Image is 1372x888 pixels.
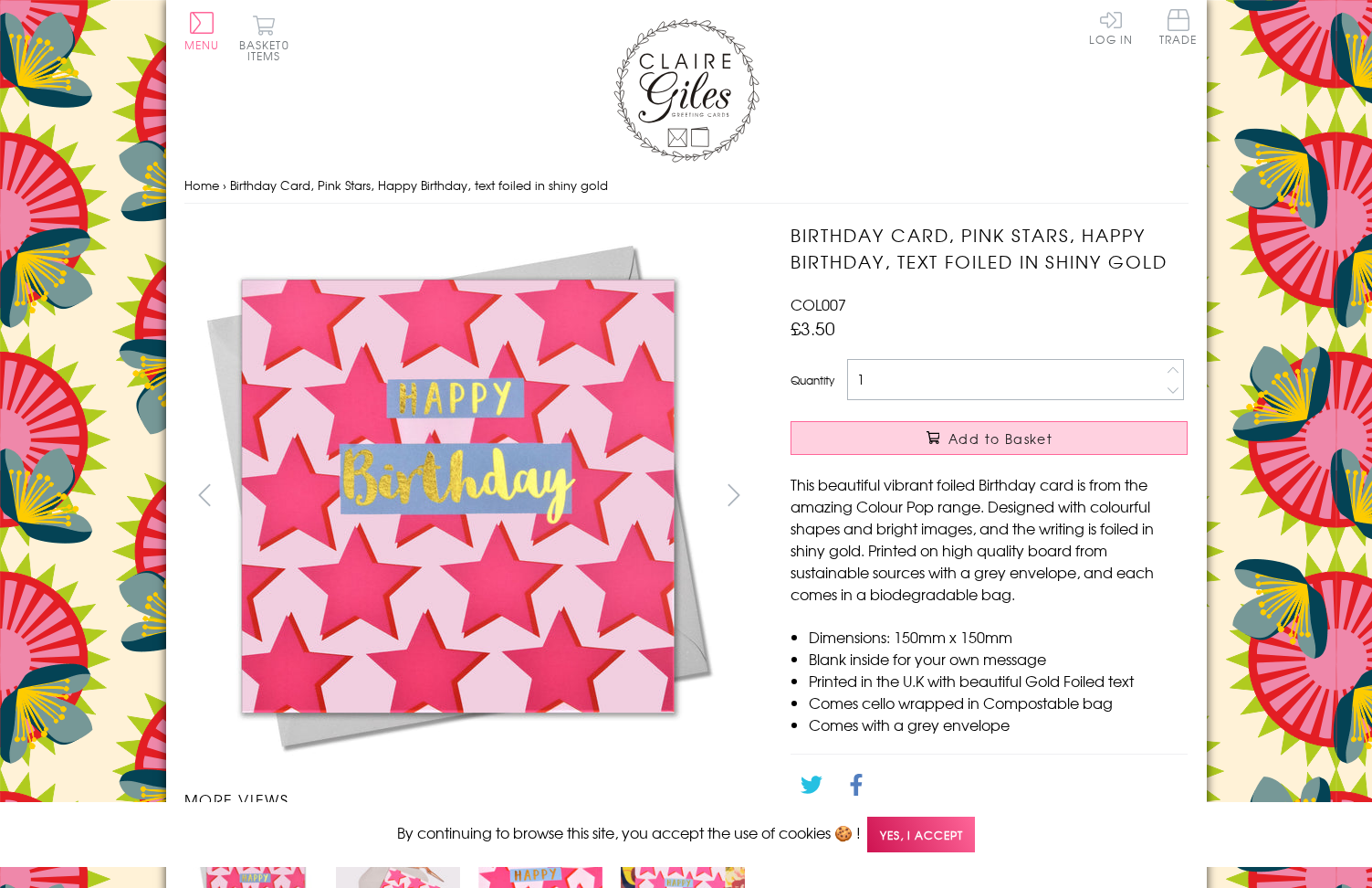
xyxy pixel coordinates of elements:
[791,222,1188,275] h1: Birthday Card, Pink Stars, Happy Birthday, text foiled in shiny gold
[713,474,754,515] button: next
[239,15,289,61] button: Basket0 items
[230,176,608,194] span: Birthday Card, Pink Stars, Happy Birthday, text foiled in shiny gold
[1159,9,1198,45] span: Trade
[791,293,846,315] span: COL007
[948,429,1053,448] span: Add to Basket
[791,421,1188,455] button: Add to Basket
[791,315,835,341] span: £3.50
[183,222,731,770] img: Birthday Card, Pink Stars, Happy Birthday, text foiled in shiny gold
[1159,9,1198,48] a: Trade
[809,692,1188,714] li: Comes cello wrapped in Compostable bag
[809,714,1188,735] li: Comes with a grey envelope
[613,18,759,163] img: Claire Giles Greetings Cards
[791,473,1188,605] p: This beautiful vibrant foiled Birthday card is from the amazing Colour Pop range. Designed with c...
[809,626,1188,648] li: Dimensions: 150mm x 150mm
[184,37,220,53] span: Menu
[247,37,289,64] span: 0 items
[184,788,755,810] h3: More views
[754,222,1302,770] img: Birthday Card, Pink Stars, Happy Birthday, text foiled in shiny gold
[184,176,219,194] a: Home
[184,12,220,50] button: Menu
[1089,9,1133,45] a: Log In
[791,372,834,388] label: Quantity
[867,817,975,852] span: Yes, I accept
[184,167,1189,205] nav: breadcrumbs
[184,474,225,515] button: prev
[809,648,1188,670] li: Blank inside for your own message
[809,670,1188,692] li: Printed in the U.K with beautiful Gold Foiled text
[223,176,226,194] span: ›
